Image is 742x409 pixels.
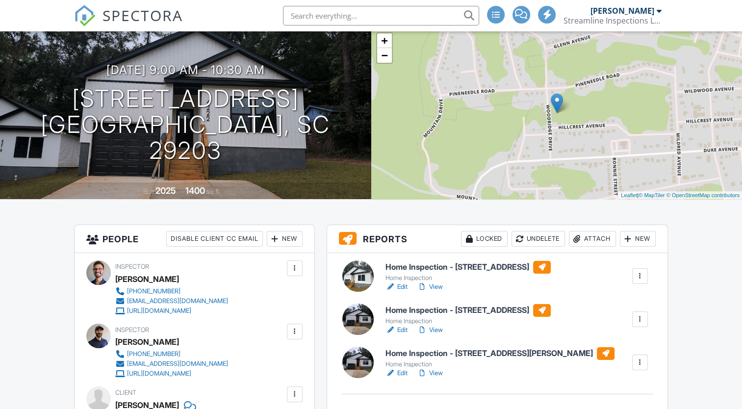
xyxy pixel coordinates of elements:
[267,231,303,247] div: New
[621,192,637,198] a: Leaflet
[666,192,740,198] a: © OpenStreetMap contributors
[127,297,228,305] div: [EMAIL_ADDRESS][DOMAIN_NAME]
[618,191,742,200] div: |
[74,5,96,26] img: The Best Home Inspection Software - Spectora
[385,304,551,317] h6: Home Inspection - [STREET_ADDRESS]
[115,326,149,333] span: Inspector
[385,368,408,378] a: Edit
[590,6,654,16] div: [PERSON_NAME]
[620,231,656,247] div: New
[206,188,220,195] span: sq. ft.
[385,360,614,368] div: Home Inspection
[385,304,551,326] a: Home Inspection - [STREET_ADDRESS] Home Inspection
[102,5,183,26] span: SPECTORA
[385,347,614,360] h6: Home Inspection - [STREET_ADDRESS][PERSON_NAME]
[115,359,228,369] a: [EMAIL_ADDRESS][DOMAIN_NAME]
[115,272,179,286] div: [PERSON_NAME]
[385,282,408,292] a: Edit
[143,188,154,195] span: Built
[115,296,228,306] a: [EMAIL_ADDRESS][DOMAIN_NAME]
[283,6,479,26] input: Search everything...
[569,231,616,247] div: Attach
[385,325,408,335] a: Edit
[185,185,205,196] div: 1400
[461,231,508,247] div: Locked
[127,307,191,315] div: [URL][DOMAIN_NAME]
[563,16,662,26] div: Streamline Inspections LLC
[127,287,180,295] div: [PHONE_NUMBER]
[417,325,443,335] a: View
[127,350,180,358] div: [PHONE_NUMBER]
[417,282,443,292] a: View
[385,261,551,274] h6: Home Inspection - [STREET_ADDRESS]
[16,86,356,163] h1: [STREET_ADDRESS] [GEOGRAPHIC_DATA], SC 29203
[127,360,228,368] div: [EMAIL_ADDRESS][DOMAIN_NAME]
[115,369,228,379] a: [URL][DOMAIN_NAME]
[166,231,263,247] div: Disable Client CC Email
[377,33,392,48] a: Zoom in
[327,225,667,253] h3: Reports
[115,389,136,396] span: Client
[639,192,665,198] a: © MapTiler
[115,334,179,349] div: [PERSON_NAME]
[115,349,228,359] a: [PHONE_NUMBER]
[385,261,551,282] a: Home Inspection - [STREET_ADDRESS] Home Inspection
[75,225,314,253] h3: People
[385,317,551,325] div: Home Inspection
[417,368,443,378] a: View
[385,347,614,369] a: Home Inspection - [STREET_ADDRESS][PERSON_NAME] Home Inspection
[106,63,265,77] h3: [DATE] 9:00 am - 10:30 am
[377,48,392,63] a: Zoom out
[115,286,228,296] a: [PHONE_NUMBER]
[512,231,565,247] div: Undelete
[115,306,228,316] a: [URL][DOMAIN_NAME]
[155,185,176,196] div: 2025
[115,263,149,270] span: Inspector
[385,274,551,282] div: Home Inspection
[127,370,191,378] div: [URL][DOMAIN_NAME]
[74,13,183,34] a: SPECTORA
